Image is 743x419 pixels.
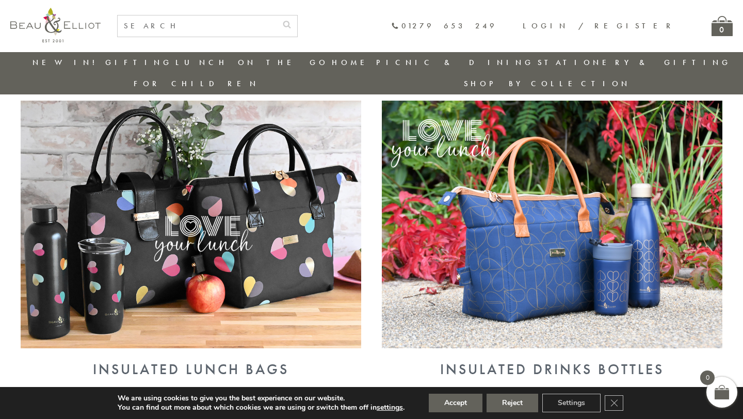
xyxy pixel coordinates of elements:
[175,57,328,68] a: Lunch On The Go
[464,78,631,89] a: Shop by collection
[105,57,172,68] a: Gifting
[332,57,373,68] a: Home
[377,403,403,412] button: settings
[118,403,405,412] p: You can find out more about which cookies we are using or switch them off in .
[376,57,534,68] a: Picnic & Dining
[382,361,722,378] div: Insulated Drinks Bottles
[429,394,482,412] button: Accept
[391,22,497,30] a: 01279 653 249
[382,101,722,348] img: Insulated Drinks Bottles
[382,340,722,378] a: Insulated Drinks Bottles Insulated Drinks Bottles
[712,16,733,36] a: 0
[118,15,277,37] input: SEARCH
[700,370,715,385] span: 0
[21,340,361,378] a: Insulated Lunch Bags Insulated Lunch Bags
[21,361,361,378] div: Insulated Lunch Bags
[118,394,405,403] p: We are using cookies to give you the best experience on our website.
[605,395,623,411] button: Close GDPR Cookie Banner
[10,8,101,42] img: logo
[542,394,601,412] button: Settings
[487,394,538,412] button: Reject
[33,57,102,68] a: New in!
[134,78,259,89] a: For Children
[21,101,361,348] img: Insulated Lunch Bags
[523,21,675,31] a: Login / Register
[538,57,731,68] a: Stationery & Gifting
